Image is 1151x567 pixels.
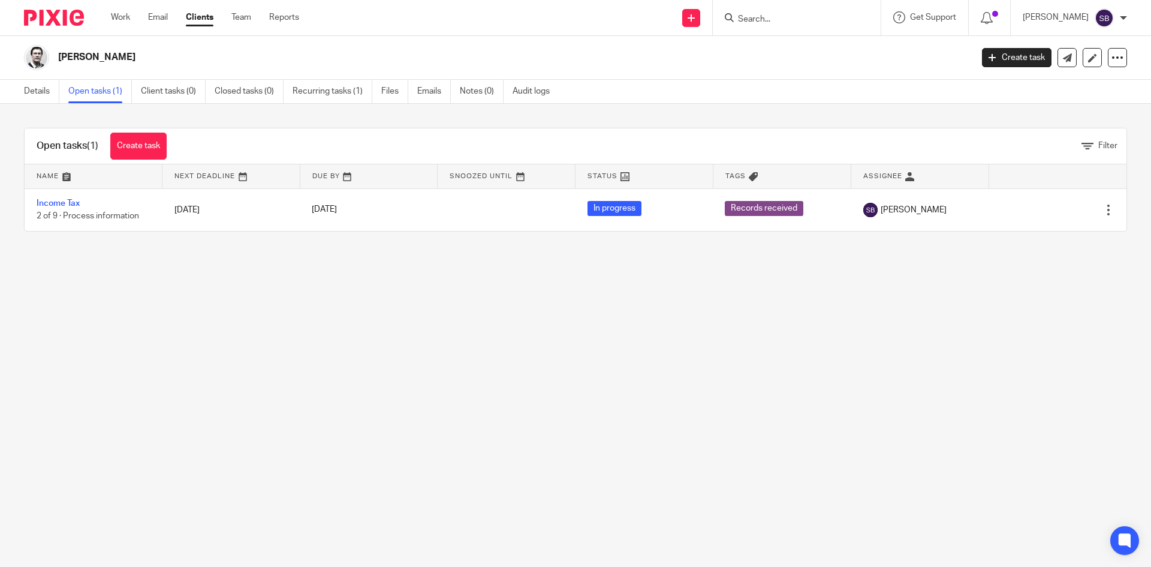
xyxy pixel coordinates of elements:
a: Clients [186,11,213,23]
span: Status [587,173,617,179]
span: [PERSON_NAME] [881,204,947,216]
a: Income Tax [37,199,80,208]
img: Linkedin%20profile%20pic.jpg [24,45,49,70]
a: Email [148,11,168,23]
span: 2 of 9 · Process information [37,212,139,220]
p: [PERSON_NAME] [1023,11,1089,23]
a: Reports [269,11,299,23]
a: Audit logs [513,80,559,103]
img: svg%3E [863,203,878,217]
input: Search [737,14,845,25]
a: Work [111,11,130,23]
a: Open tasks (1) [68,80,132,103]
span: Filter [1098,142,1117,150]
td: [DATE] [162,188,300,231]
img: svg%3E [1095,8,1114,28]
a: Details [24,80,59,103]
span: Tags [725,173,746,179]
span: (1) [87,141,98,151]
a: Team [231,11,251,23]
a: Closed tasks (0) [215,80,284,103]
a: Emails [417,80,451,103]
span: Snoozed Until [450,173,513,179]
a: Files [381,80,408,103]
a: Create task [982,48,1051,67]
img: Pixie [24,10,84,26]
span: [DATE] [312,206,337,214]
a: Create task [110,133,167,160]
h1: Open tasks [37,140,98,152]
span: In progress [587,201,641,216]
span: Get Support [910,13,956,22]
span: Records received [725,201,803,216]
h2: [PERSON_NAME] [58,51,783,64]
a: Client tasks (0) [141,80,206,103]
a: Recurring tasks (1) [293,80,372,103]
a: Notes (0) [460,80,504,103]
